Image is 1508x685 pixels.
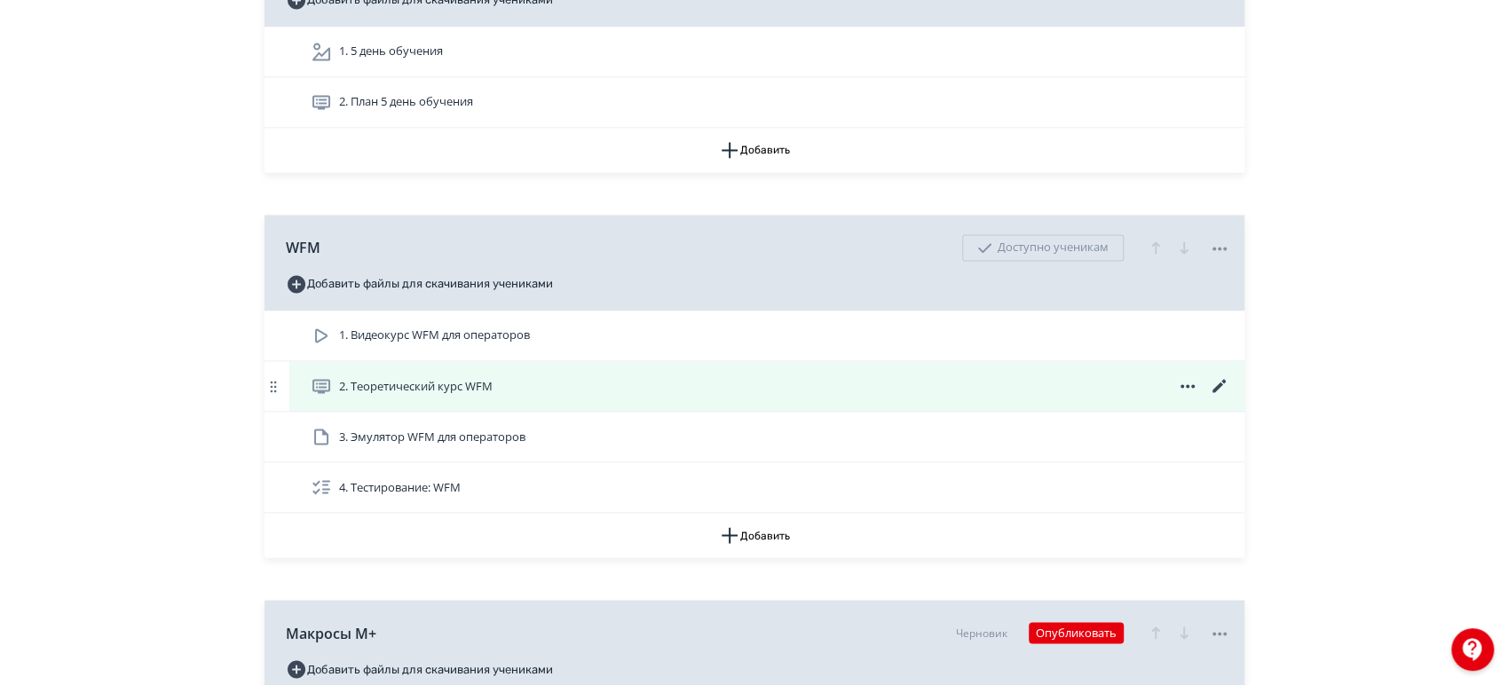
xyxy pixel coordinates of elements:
span: 1. Видеокурс WFM для операторов [339,327,530,344]
div: 2. Теоретический курс WFM [264,361,1244,412]
span: Макросы М+ [286,622,376,643]
span: 2. План 5 день обучения [339,93,473,111]
div: 3. Эмулятор WFM для операторов [264,412,1244,462]
span: 4. Тестирование: WFM [339,478,461,496]
div: 1. 5 день обучения [264,27,1244,77]
div: Черновик [956,625,1007,641]
div: 1. Видеокурс WFM для операторов [264,311,1244,361]
span: 2. Теоретический курс WFM [339,377,493,395]
div: Доступно ученикам [962,234,1124,261]
div: 4. Тестирование: WFM [264,462,1244,513]
button: Добавить файлы для скачивания учениками [286,655,553,683]
button: Добавить [264,513,1244,557]
span: 1. 5 день обучения [339,43,443,60]
span: 3. Эмулятор WFM для операторов [339,428,525,445]
div: 2. План 5 день обучения [264,77,1244,128]
button: Добавить [264,128,1244,172]
button: Опубликовать [1029,622,1124,643]
button: Добавить файлы для скачивания учениками [286,270,553,298]
span: WFM [286,237,320,258]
